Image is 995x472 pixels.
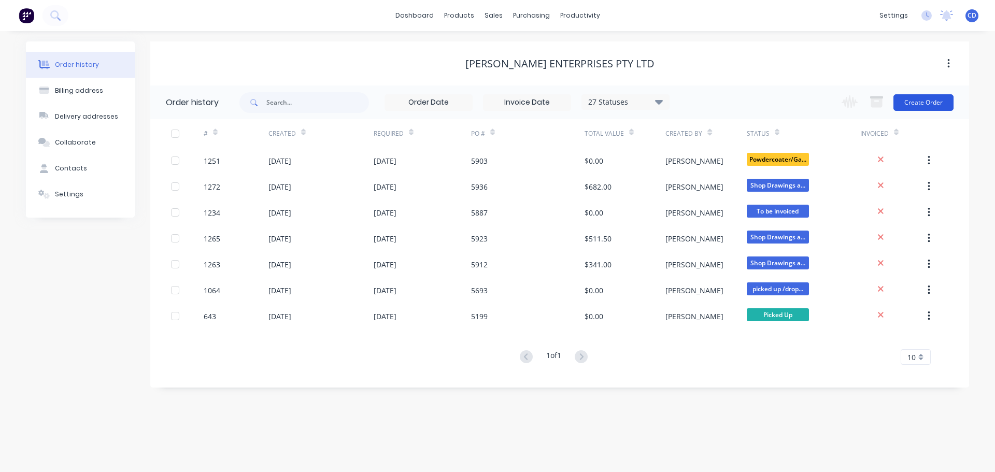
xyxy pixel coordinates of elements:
[585,129,624,138] div: Total Value
[585,233,612,244] div: $511.50
[665,181,723,192] div: [PERSON_NAME]
[166,96,219,109] div: Order history
[26,104,135,130] button: Delivery addresses
[585,311,603,322] div: $0.00
[471,129,485,138] div: PO #
[55,112,118,121] div: Delivery addresses
[585,119,665,148] div: Total Value
[55,190,83,199] div: Settings
[471,285,488,296] div: 5693
[204,311,216,322] div: 643
[471,155,488,166] div: 5903
[268,181,291,192] div: [DATE]
[907,352,916,363] span: 10
[268,155,291,166] div: [DATE]
[26,155,135,181] button: Contacts
[585,181,612,192] div: $682.00
[204,129,208,138] div: #
[374,285,396,296] div: [DATE]
[484,95,571,110] input: Invoice Date
[471,207,488,218] div: 5887
[390,8,439,23] a: dashboard
[582,96,669,108] div: 27 Statuses
[268,259,291,270] div: [DATE]
[204,119,268,148] div: #
[465,58,655,70] div: [PERSON_NAME] Enterprises PTY LTD
[747,129,770,138] div: Status
[26,181,135,207] button: Settings
[204,155,220,166] div: 1251
[860,119,925,148] div: Invoiced
[374,207,396,218] div: [DATE]
[555,8,605,23] div: productivity
[968,11,976,20] span: CD
[665,311,723,322] div: [PERSON_NAME]
[374,233,396,244] div: [DATE]
[471,259,488,270] div: 5912
[204,285,220,296] div: 1064
[874,8,913,23] div: settings
[471,119,585,148] div: PO #
[374,311,396,322] div: [DATE]
[266,92,369,113] input: Search...
[585,155,603,166] div: $0.00
[471,181,488,192] div: 5936
[665,233,723,244] div: [PERSON_NAME]
[585,285,603,296] div: $0.00
[26,78,135,104] button: Billing address
[747,282,809,295] span: picked up /drop...
[747,119,860,148] div: Status
[374,155,396,166] div: [DATE]
[479,8,508,23] div: sales
[508,8,555,23] div: purchasing
[439,8,479,23] div: products
[546,350,561,365] div: 1 of 1
[204,207,220,218] div: 1234
[268,311,291,322] div: [DATE]
[268,285,291,296] div: [DATE]
[665,129,702,138] div: Created By
[374,181,396,192] div: [DATE]
[665,259,723,270] div: [PERSON_NAME]
[471,311,488,322] div: 5199
[385,95,472,110] input: Order Date
[55,138,96,147] div: Collaborate
[204,259,220,270] div: 1263
[893,94,954,111] button: Create Order
[585,207,603,218] div: $0.00
[268,233,291,244] div: [DATE]
[374,129,404,138] div: Required
[665,119,746,148] div: Created By
[665,285,723,296] div: [PERSON_NAME]
[585,259,612,270] div: $341.00
[471,233,488,244] div: 5923
[26,130,135,155] button: Collaborate
[268,129,296,138] div: Created
[204,181,220,192] div: 1272
[665,155,723,166] div: [PERSON_NAME]
[55,164,87,173] div: Contacts
[747,231,809,244] span: Shop Drawings a...
[55,60,99,69] div: Order history
[747,179,809,192] span: Shop Drawings a...
[26,52,135,78] button: Order history
[374,119,471,148] div: Required
[665,207,723,218] div: [PERSON_NAME]
[747,205,809,218] span: To be invoiced
[55,86,103,95] div: Billing address
[747,256,809,269] span: Shop Drawings a...
[747,153,809,166] span: Powdercoater/Ga...
[374,259,396,270] div: [DATE]
[19,8,34,23] img: Factory
[268,207,291,218] div: [DATE]
[204,233,220,244] div: 1265
[860,129,889,138] div: Invoiced
[747,308,809,321] span: Picked Up
[268,119,374,148] div: Created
